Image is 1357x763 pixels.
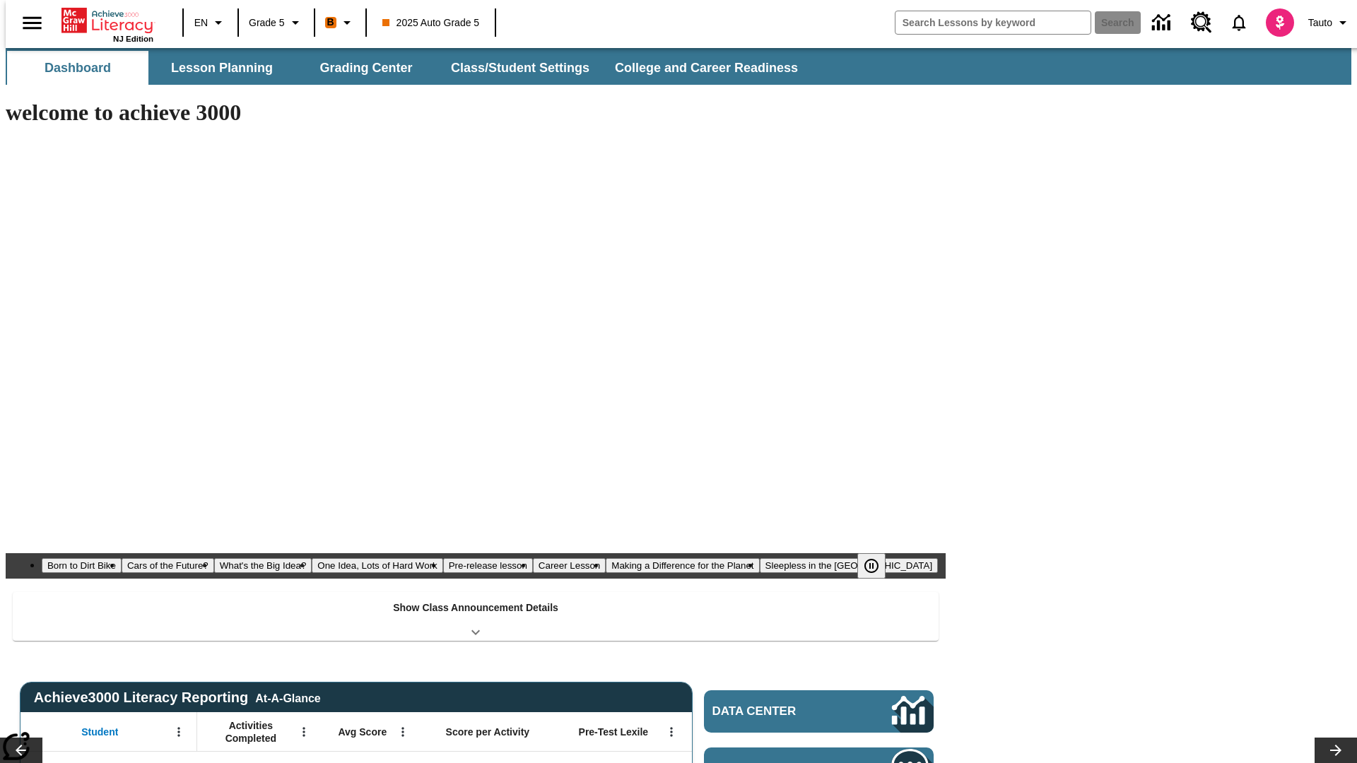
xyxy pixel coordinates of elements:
[533,558,606,573] button: Slide 6 Career Lesson
[319,10,361,35] button: Boost Class color is orange. Change class color
[1308,16,1332,30] span: Tauto
[440,51,601,85] button: Class/Student Settings
[6,100,946,126] h1: welcome to achieve 3000
[214,558,312,573] button: Slide 3 What's the Big Idea?
[204,719,298,745] span: Activities Completed
[760,558,939,573] button: Slide 8 Sleepless in the Animal Kingdom
[338,726,387,738] span: Avg Score
[704,690,934,733] a: Data Center
[34,690,321,706] span: Achieve3000 Literacy Reporting
[295,51,437,85] button: Grading Center
[579,726,649,738] span: Pre-Test Lexile
[122,558,214,573] button: Slide 2 Cars of the Future?
[249,16,285,30] span: Grade 5
[61,6,153,35] a: Home
[446,726,530,738] span: Score per Activity
[857,553,900,579] div: Pause
[6,51,811,85] div: SubNavbar
[243,10,310,35] button: Grade: Grade 5, Select a grade
[606,558,759,573] button: Slide 7 Making a Difference for the Planet
[13,592,939,641] div: Show Class Announcement Details
[1221,4,1257,41] a: Notifications
[7,51,148,85] button: Dashboard
[392,721,413,743] button: Open Menu
[255,690,320,705] div: At-A-Glance
[42,558,122,573] button: Slide 1 Born to Dirt Bike
[1303,10,1357,35] button: Profile/Settings
[382,16,480,30] span: 2025 Auto Grade 5
[327,13,334,31] span: B
[1182,4,1221,42] a: Resource Center, Will open in new tab
[194,16,208,30] span: EN
[1144,4,1182,42] a: Data Center
[293,721,315,743] button: Open Menu
[857,553,886,579] button: Pause
[1266,8,1294,37] img: avatar image
[113,35,153,43] span: NJ Edition
[188,10,233,35] button: Language: EN, Select a language
[61,5,153,43] div: Home
[11,2,53,44] button: Open side menu
[168,721,189,743] button: Open Menu
[895,11,1091,34] input: search field
[1315,738,1357,763] button: Lesson carousel, Next
[151,51,293,85] button: Lesson Planning
[443,558,533,573] button: Slide 5 Pre-release lesson
[712,704,845,718] span: Data Center
[661,721,682,743] button: Open Menu
[1257,4,1303,41] button: Select a new avatar
[604,51,809,85] button: College and Career Readiness
[6,48,1351,85] div: SubNavbar
[312,558,442,573] button: Slide 4 One Idea, Lots of Hard Work
[81,726,118,738] span: Student
[393,601,558,615] p: Show Class Announcement Details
